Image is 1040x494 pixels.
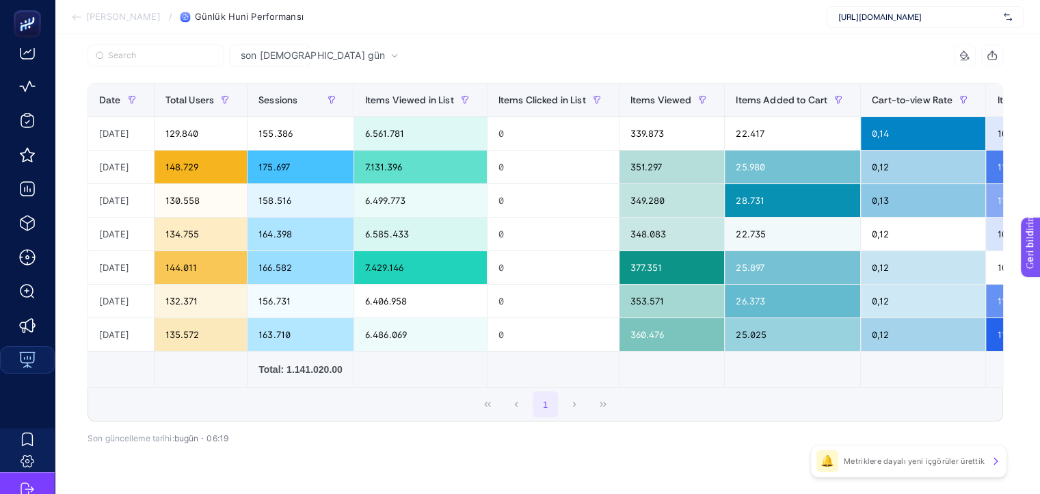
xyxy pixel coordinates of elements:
[619,318,725,351] div: 360.476
[861,251,985,284] div: 0,12
[88,218,154,250] div: [DATE]
[248,184,354,217] div: 158.516
[88,151,154,183] div: [DATE]
[88,117,154,150] div: [DATE]
[155,184,248,217] div: 130.558
[165,94,215,105] span: Total Users
[86,11,161,22] font: [PERSON_NAME]
[195,11,304,22] font: Günlük Huni Performansı
[88,184,154,217] div: [DATE]
[169,11,172,22] font: /
[248,117,354,150] div: 155.386
[248,218,354,250] div: 164.398
[88,66,1003,443] div: son 7 gün
[725,318,860,351] div: 25.025
[1004,10,1012,24] img: svg%3e
[241,49,385,61] font: son [DEMOGRAPHIC_DATA] gün
[725,151,860,183] div: 25.980
[619,285,725,317] div: 353.571
[861,117,985,150] div: 0,14
[88,318,154,351] div: [DATE]
[354,184,487,217] div: 6.499.773
[619,218,725,250] div: 348.083
[725,285,860,317] div: 26.373
[88,433,174,443] font: Son güncelleme tarihi:
[498,94,586,105] span: Items Clicked in List
[354,151,487,183] div: 7.131.396
[88,251,154,284] div: [DATE]
[258,363,343,376] div: Total: 1.141.020.00
[861,318,985,351] div: 0,12
[736,94,827,105] span: Items Added to Cart
[725,218,860,250] div: 22.735
[488,117,619,150] div: 0
[872,94,952,105] span: Cart-to-view Rate
[533,391,559,417] button: 1
[258,94,297,105] span: Sessions
[488,251,619,284] div: 0
[108,51,216,61] input: Search
[861,218,985,250] div: 0,12
[619,151,725,183] div: 351.297
[248,151,354,183] div: 175.697
[155,251,248,284] div: 144.011
[354,318,487,351] div: 6.486.069
[844,456,985,466] font: Metriklere dayalı yeni içgörüler ürettik
[488,218,619,250] div: 0
[861,285,985,317] div: 0,12
[354,285,487,317] div: 6.406.958
[861,184,985,217] div: 0,13
[174,433,228,443] font: bugün・06:19
[725,184,860,217] div: 28.731
[488,151,619,183] div: 0
[88,285,154,317] div: [DATE]
[248,251,354,284] div: 166.582
[725,251,860,284] div: 25.897
[488,184,619,217] div: 0
[861,151,985,183] div: 0,12
[619,251,725,284] div: 377.351
[838,12,922,22] font: [URL][DOMAIN_NAME]
[99,94,121,105] span: Date
[365,94,454,105] span: Items Viewed in List
[155,117,248,150] div: 129.840
[619,184,725,217] div: 349.280
[8,3,63,14] font: Geri bildirim
[155,318,248,351] div: 135.572
[155,151,248,183] div: 148.729
[354,218,487,250] div: 6.585.433
[725,117,860,150] div: 22.417
[354,251,487,284] div: 7.429.146
[630,94,692,105] span: Items Viewed
[155,285,248,317] div: 132.371
[488,285,619,317] div: 0
[488,318,619,351] div: 0
[248,318,354,351] div: 163.710
[354,117,487,150] div: 6.561.781
[155,218,248,250] div: 134.755
[821,456,834,467] font: 🔔
[619,117,725,150] div: 339.873
[248,285,354,317] div: 156.731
